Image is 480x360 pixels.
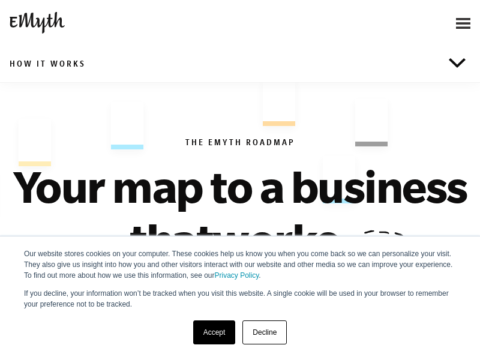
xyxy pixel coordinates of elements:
img: EMyth [10,12,65,33]
a: Accept [193,320,236,344]
img: Open [449,58,466,68]
iframe: Chat Widget [420,302,480,360]
img: Open Menu [456,18,470,29]
h1: Your map to a business that [10,160,470,265]
a: Privacy Policy [215,271,259,280]
h6: How it works [10,59,86,71]
h6: The EMyth Roadmap [10,138,470,150]
span: works. [212,214,350,264]
p: If you decline, your information won’t be tracked when you visit this website. A single cookie wi... [24,288,456,310]
a: Decline [242,320,287,344]
iframe: Embedded CTA [316,10,442,37]
p: Our website stores cookies on your computer. These cookies help us know you when you come back so... [24,248,456,281]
